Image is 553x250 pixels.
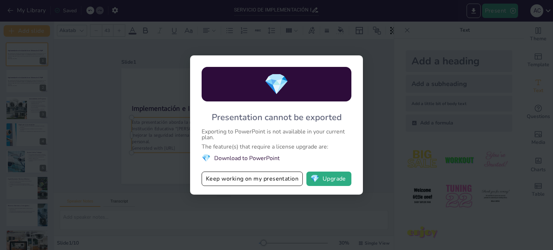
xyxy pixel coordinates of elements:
[202,153,351,163] li: Download to PowerPoint
[264,71,289,98] span: diamond
[202,153,211,163] span: diamond
[202,172,303,186] button: Keep working on my presentation
[212,112,342,123] div: Presentation cannot be exported
[202,129,351,140] div: Exporting to PowerPoint is not available in your current plan.
[310,175,319,182] span: diamond
[306,172,351,186] button: diamondUpgrade
[202,144,351,150] div: The feature(s) that require a license upgrade are:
